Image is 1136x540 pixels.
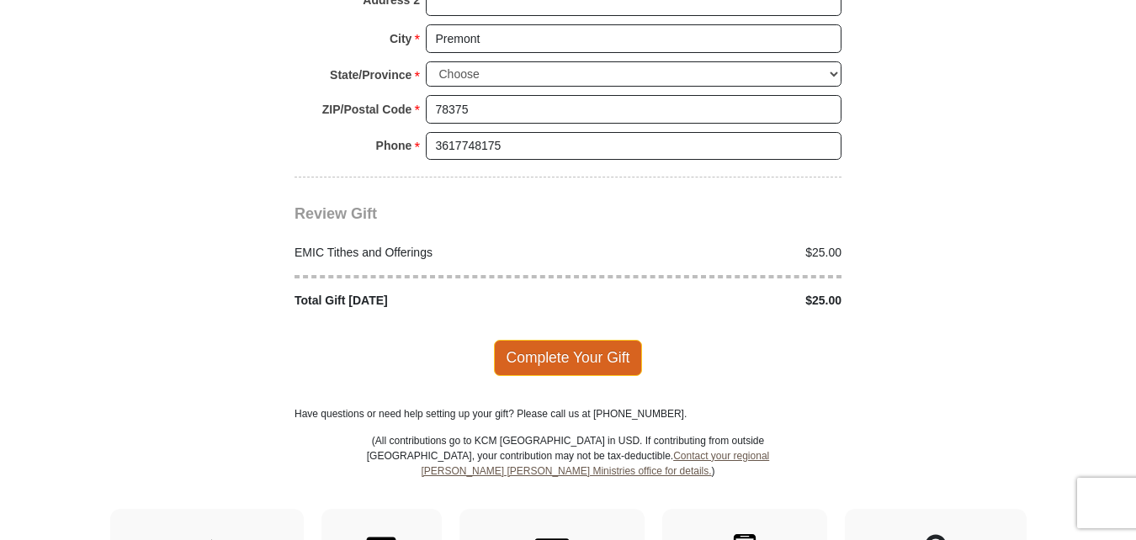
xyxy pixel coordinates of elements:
[286,292,569,310] div: Total Gift [DATE]
[390,27,411,50] strong: City
[286,244,569,262] div: EMIC Tithes and Offerings
[568,244,851,262] div: $25.00
[295,406,841,421] p: Have questions or need help setting up your gift? Please call us at [PHONE_NUMBER].
[494,340,643,375] span: Complete Your Gift
[568,292,851,310] div: $25.00
[376,134,412,157] strong: Phone
[330,63,411,87] strong: State/Province
[366,433,770,509] p: (All contributions go to KCM [GEOGRAPHIC_DATA] in USD. If contributing from outside [GEOGRAPHIC_D...
[295,205,377,222] span: Review Gift
[421,450,769,477] a: Contact your regional [PERSON_NAME] [PERSON_NAME] Ministries office for details.
[322,98,412,121] strong: ZIP/Postal Code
